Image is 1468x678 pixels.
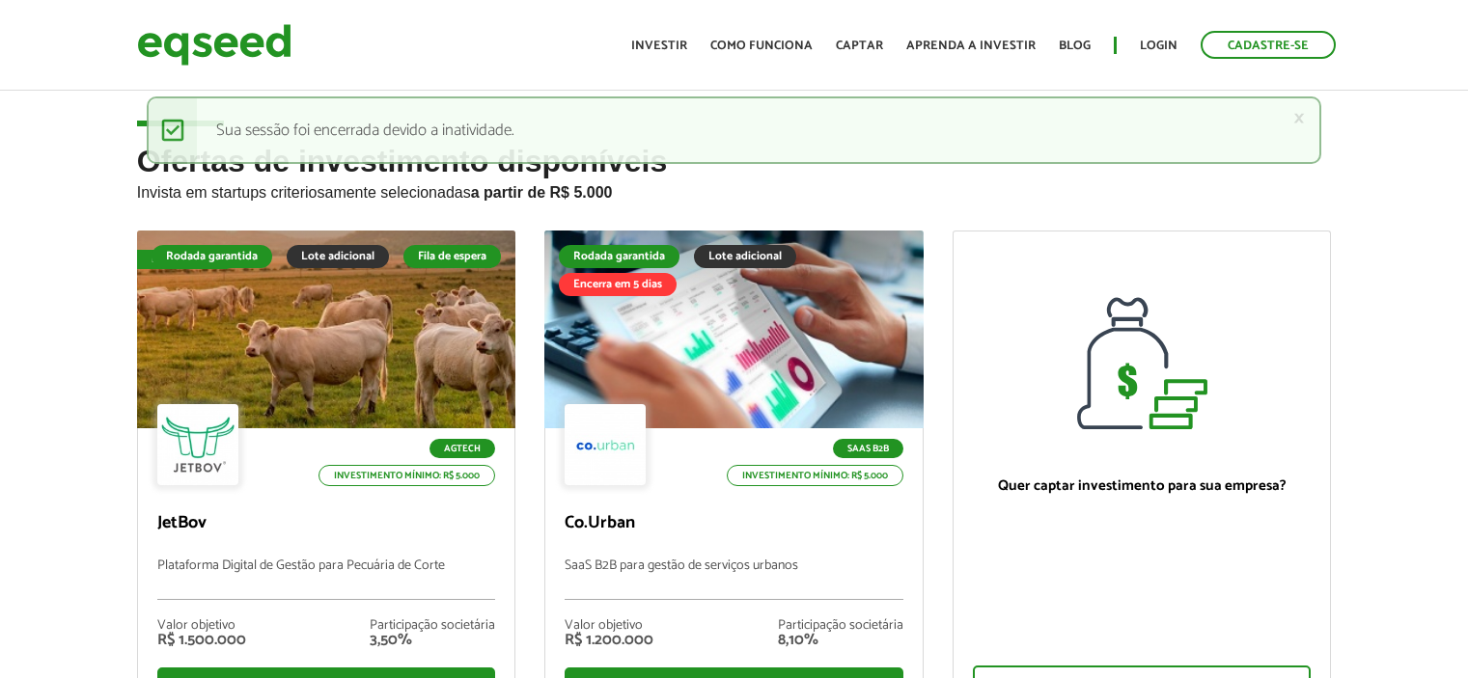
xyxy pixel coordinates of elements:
[157,513,496,534] p: JetBov
[1201,31,1336,59] a: Cadastre-se
[319,465,495,486] p: Investimento mínimo: R$ 5.000
[565,513,903,534] p: Co.Urban
[137,19,291,70] img: EqSeed
[565,633,653,648] div: R$ 1.200.000
[147,96,1321,164] div: Sua sessão foi encerrada devido a inatividade.
[137,178,1332,202] p: Invista em startups criteriosamente selecionadas
[559,273,677,296] div: Encerra em 5 dias
[429,439,495,458] p: Agtech
[694,245,796,268] div: Lote adicional
[370,633,495,648] div: 3,50%
[710,40,813,52] a: Como funciona
[1293,108,1305,128] a: ×
[152,245,272,268] div: Rodada garantida
[157,619,246,633] div: Valor objetivo
[833,439,903,458] p: SaaS B2B
[157,558,496,600] p: Plataforma Digital de Gestão para Pecuária de Corte
[906,40,1036,52] a: Aprenda a investir
[836,40,883,52] a: Captar
[137,145,1332,231] h2: Ofertas de investimento disponíveis
[370,619,495,633] div: Participação societária
[727,465,903,486] p: Investimento mínimo: R$ 5.000
[157,633,246,648] div: R$ 1.500.000
[287,245,389,268] div: Lote adicional
[137,250,236,269] div: Fila de espera
[565,558,903,600] p: SaaS B2B para gestão de serviços urbanos
[778,619,903,633] div: Participação societária
[631,40,687,52] a: Investir
[1059,40,1091,52] a: Blog
[471,184,613,201] strong: a partir de R$ 5.000
[559,245,679,268] div: Rodada garantida
[778,633,903,648] div: 8,10%
[565,619,653,633] div: Valor objetivo
[973,477,1312,495] p: Quer captar investimento para sua empresa?
[1140,40,1177,52] a: Login
[403,245,501,268] div: Fila de espera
